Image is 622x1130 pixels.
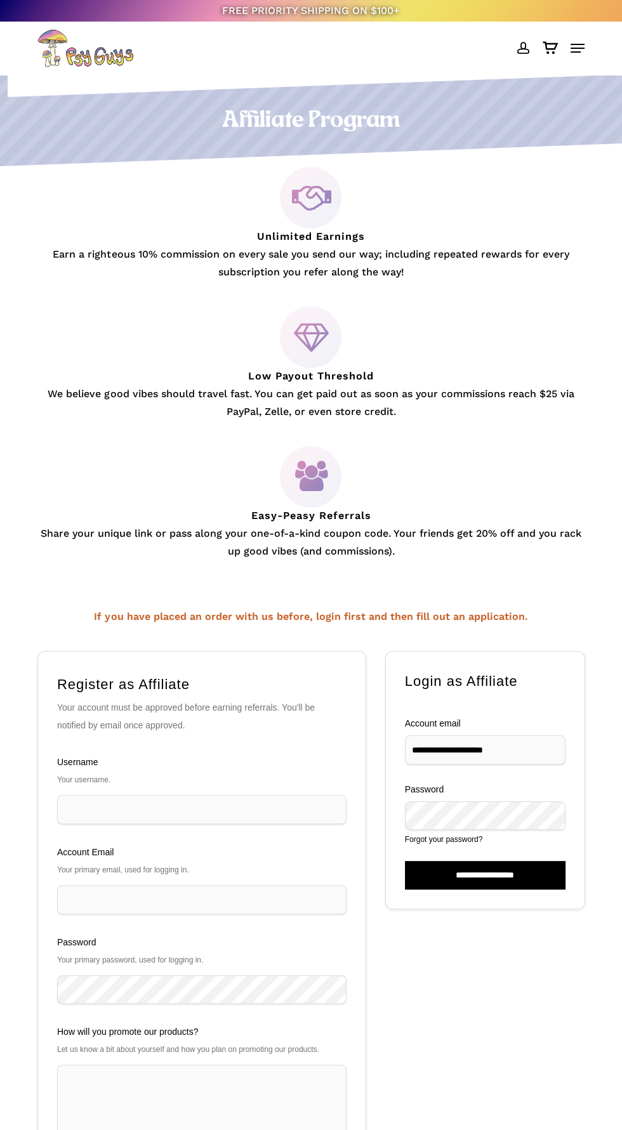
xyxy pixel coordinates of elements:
[405,714,566,732] label: Account email
[57,1023,347,1041] div: How will you promote our products?
[37,107,585,135] h1: Affiliate Program
[405,671,553,692] h2: Login as Affiliate
[37,29,134,67] img: PsyGuys
[57,674,347,695] h2: Register as Affiliate
[251,509,371,522] strong: Easy-Peasy Referrals
[37,525,585,560] p: Share your unique link or pass along your one-of-a-kind coupon code. Your friends get 20% off and...
[57,753,347,771] div: Username
[571,42,585,55] a: Navigation Menu
[37,385,585,421] p: We believe good vibes should travel fast. You can get paid out as soon as your commissions reach ...
[57,933,347,951] div: Password
[57,861,347,879] p: Your primary email, used for logging in.
[405,835,483,844] a: Forgot your password?
[57,1041,347,1058] p: Let us know a bit about yourself and how you plan on promoting our products.
[37,246,585,281] p: Earn a righteous 10% commission on every sale you send our way; including repeated rewards for ev...
[94,610,527,622] strong: If you have placed an order with us before, login first and then fill out an application.
[57,771,347,789] p: Your username.
[257,230,365,242] strong: Unlimited Earnings
[248,370,374,382] strong: Low Payout Threshold
[57,843,347,861] div: Account Email
[405,780,566,798] label: Password
[57,699,334,734] p: Your account must be approved before earning referrals. You'll be notified by email once approved.
[536,29,564,67] a: Cart
[57,951,347,969] p: Your primary password, used for logging in.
